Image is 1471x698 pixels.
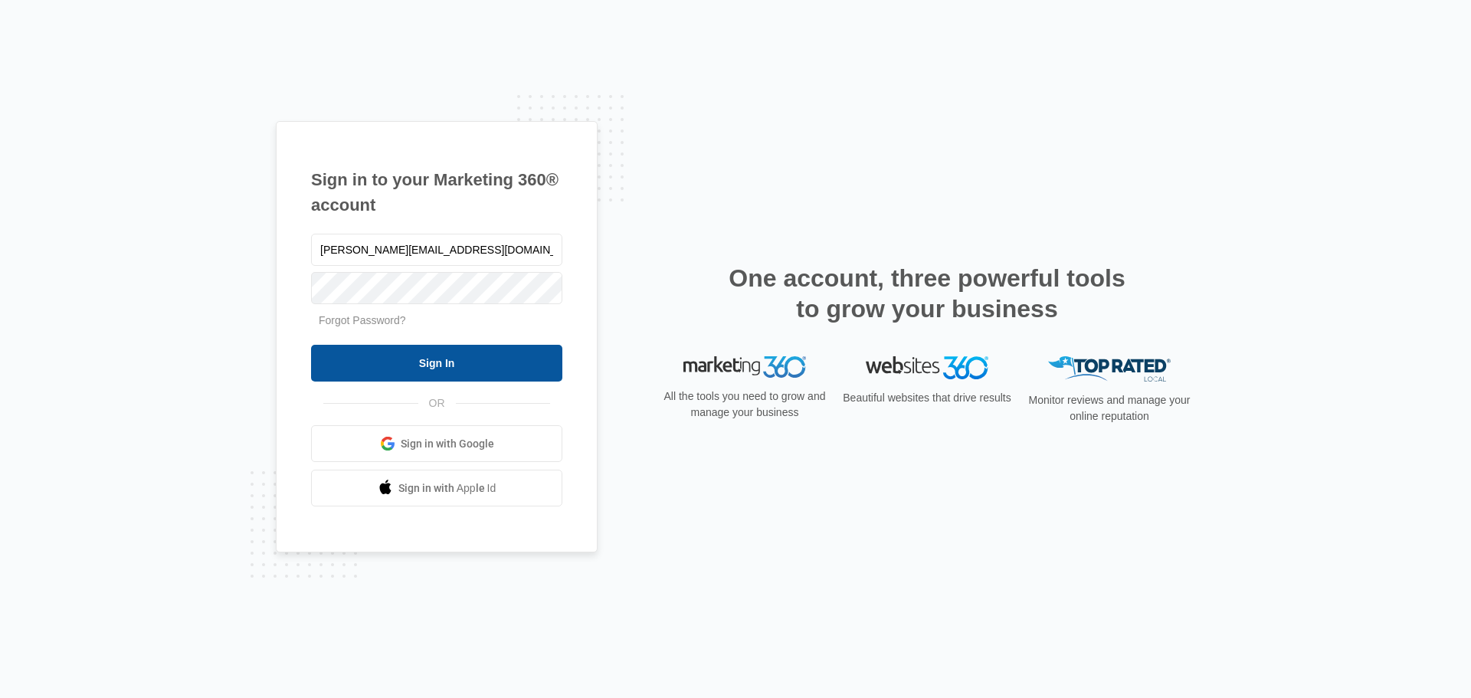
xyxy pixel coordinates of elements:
a: Sign in with Google [311,425,562,462]
p: All the tools you need to grow and manage your business [659,388,831,421]
img: Websites 360 [866,356,988,378]
span: Sign in with Google [401,436,494,452]
p: Beautiful websites that drive results [841,390,1013,406]
img: Top Rated Local [1048,356,1171,382]
img: Marketing 360 [683,356,806,378]
h2: One account, three powerful tools to grow your business [724,263,1130,324]
h1: Sign in to your Marketing 360® account [311,167,562,218]
span: OR [418,395,456,411]
a: Forgot Password? [319,314,406,326]
span: Sign in with Apple Id [398,480,496,496]
a: Sign in with Apple Id [311,470,562,506]
input: Email [311,234,562,266]
p: Monitor reviews and manage your online reputation [1024,392,1195,424]
input: Sign In [311,345,562,382]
